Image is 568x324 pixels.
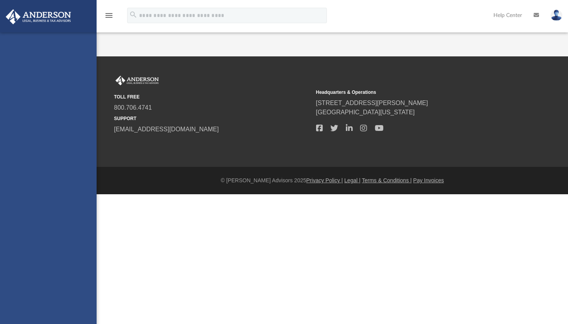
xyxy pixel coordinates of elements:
[97,176,568,185] div: © [PERSON_NAME] Advisors 2025
[306,177,343,183] a: Privacy Policy |
[129,10,138,19] i: search
[114,115,311,122] small: SUPPORT
[104,11,114,20] i: menu
[362,177,412,183] a: Terms & Conditions |
[316,89,513,96] small: Headquarters & Operations
[413,177,444,183] a: Pay Invoices
[316,100,428,106] a: [STREET_ADDRESS][PERSON_NAME]
[104,15,114,20] a: menu
[3,9,73,24] img: Anderson Advisors Platinum Portal
[316,109,415,115] a: [GEOGRAPHIC_DATA][US_STATE]
[114,76,160,86] img: Anderson Advisors Platinum Portal
[114,93,311,100] small: TOLL FREE
[114,126,219,132] a: [EMAIL_ADDRESS][DOMAIN_NAME]
[344,177,361,183] a: Legal |
[551,10,562,21] img: User Pic
[114,104,152,111] a: 800.706.4741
